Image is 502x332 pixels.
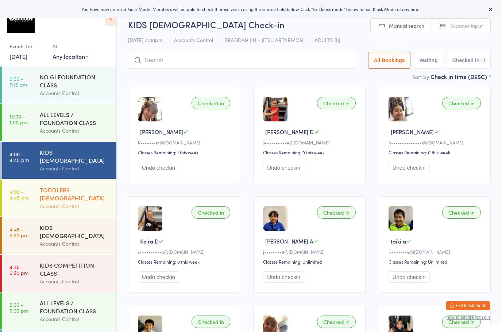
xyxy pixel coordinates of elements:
div: j•••••••• [263,249,358,255]
div: At [53,40,89,52]
time: 4:00 - 4:45 pm [9,189,29,200]
div: Check in time (DESC) [430,72,491,80]
a: 4:45 -5:30 pmKIDS COMPETITION CLASSAccounts Control [2,255,116,292]
a: 4:00 -4:45 pmKIDS [DEMOGRAPHIC_DATA]Accounts Control [2,142,116,179]
span: taiki a [391,237,406,245]
img: image1753076085.png [389,97,413,121]
div: s•••••••••• [263,139,358,146]
a: 6:30 -7:15 amNO GI FOUNDATION CLASSAccounts Control [2,67,116,103]
div: Checked in [317,206,356,219]
div: Checked in [192,206,230,219]
div: KIDS [DEMOGRAPHIC_DATA] [40,223,110,239]
div: ALL LEVELS / FOUNDATION CLASS [40,110,110,127]
span: BRADDAH JIU - JITSU ARTARMON [224,36,303,44]
div: Accounts Control [40,127,110,135]
div: Checked in [192,316,230,328]
time: 12:00 - 1:00 pm [9,113,28,125]
img: image1747984582.png [263,206,287,231]
div: Checked in [442,206,481,219]
div: Checked in [192,97,230,109]
div: KIDS COMPETITION CLASS [40,261,110,277]
time: 4:45 - 5:30 pm [9,264,28,276]
span: Keira D [140,237,159,245]
button: Undo checkin [389,271,430,283]
a: [DATE] [9,52,27,60]
img: image1704866127.png [138,206,162,231]
input: Search [128,52,356,69]
img: Braddah Jiu Jitsu Artarmon [7,5,35,33]
div: R••••••• [138,139,232,146]
div: Checked in [317,316,356,328]
div: s•••••••••• [138,249,232,255]
div: Any location [53,52,89,60]
div: NO GI FOUNDATION CLASS [40,73,110,89]
div: KIDS [DEMOGRAPHIC_DATA] [40,148,110,164]
div: Events for [9,40,45,52]
button: how to secure with pin [447,315,490,320]
div: 18 [479,57,485,63]
img: image1731472937.png [138,97,162,121]
span: [PERSON_NAME] [140,128,183,136]
time: 4:45 - 5:30 pm [9,226,28,238]
div: ALL LEVELS / FOUNDATION CLASS [40,299,110,315]
div: Accounts Control [40,315,110,323]
button: Undo checkin [138,162,179,173]
h2: KIDS [DEMOGRAPHIC_DATA] Check-in [128,18,491,30]
span: Accounts Control [174,36,213,44]
button: Undo checkin [138,271,179,283]
a: 4:45 -5:30 pmKIDS [DEMOGRAPHIC_DATA]Accounts Control [2,217,116,254]
a: 12:00 -1:00 pmALL LEVELS / FOUNDATION CLASSAccounts Control [2,104,116,141]
button: Checked in18 [447,52,491,69]
div: Classes Remaining: 0 this week [389,149,483,155]
button: All Bookings [368,52,410,69]
div: Classes Remaining: 0 this week [263,149,358,155]
div: Classes Remaining: 1 this week [138,149,232,155]
div: Accounts Control [40,89,110,97]
span: [PERSON_NAME] [391,128,434,136]
button: Exit kiosk mode [446,301,490,310]
span: Scanner input [450,22,483,29]
div: You have now entered Kiosk Mode. Members will be able to check themselves in using the search fie... [12,6,490,12]
div: Accounts Control [40,202,110,210]
div: Classes Remaining: 0 this week [138,259,232,265]
div: TODDLERS [DEMOGRAPHIC_DATA] [40,186,110,202]
div: Checked in [442,316,481,328]
div: Accounts Control [40,164,110,173]
div: Checked in [442,97,481,109]
time: 5:30 - 6:30 pm [9,302,28,313]
button: Undo checkin [263,271,304,283]
time: 6:30 - 7:15 am [9,76,27,87]
div: Accounts Control [40,277,110,286]
label: Sort by [412,73,429,80]
button: Undo checkin [263,162,304,173]
span: [PERSON_NAME] A [265,237,313,245]
button: Undo checkin [389,162,430,173]
div: j•••••••• [389,249,483,255]
time: 4:00 - 4:45 pm [9,151,29,163]
img: image1747984549.png [389,206,413,231]
div: Accounts Control [40,239,110,248]
a: 5:30 -6:30 pmALL LEVELS / FOUNDATION CLASSAccounts Control [2,293,116,329]
div: p•••••••••••••• [389,139,483,146]
button: Waiting [414,52,443,69]
span: [PERSON_NAME] D [265,128,314,136]
img: image1704866082.png [263,97,287,121]
span: Manual search [389,22,424,29]
div: Classes Remaining: Unlimited [263,259,358,265]
a: 4:00 -4:45 pmTODDLERS [DEMOGRAPHIC_DATA]Accounts Control [2,180,116,216]
div: Classes Remaining: Unlimited [389,259,483,265]
span: [DATE] 4:00pm [128,36,163,44]
div: Checked in [317,97,356,109]
span: ADULTS BJJ [314,36,340,44]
